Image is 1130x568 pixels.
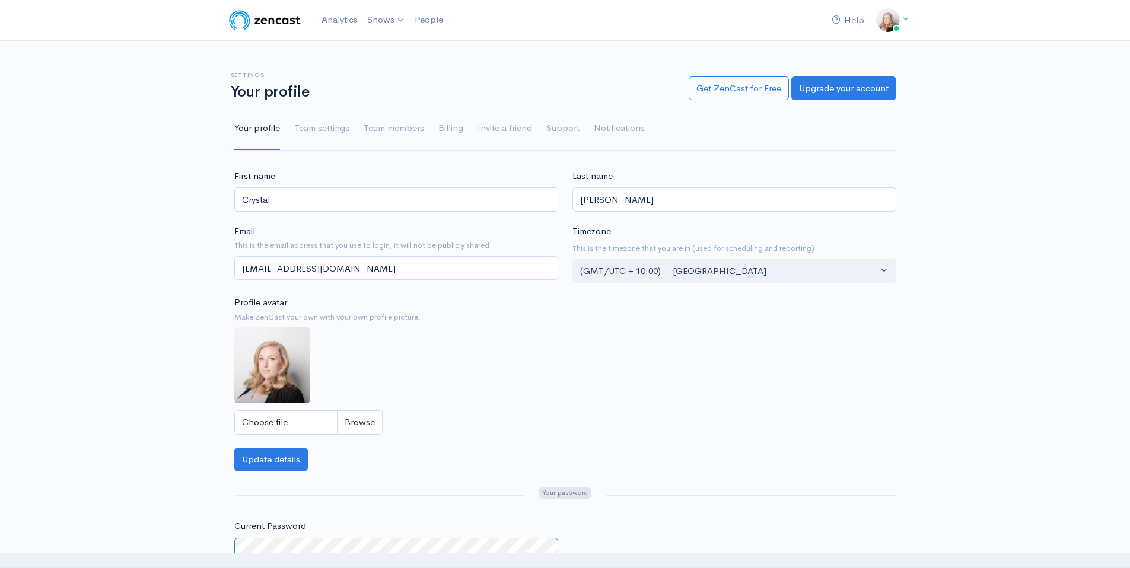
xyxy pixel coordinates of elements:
label: First name [234,170,275,183]
a: Notifications [594,107,645,150]
input: Last name [572,187,896,212]
a: Analytics [317,7,362,33]
label: Last name [572,170,613,183]
label: Profile avatar [234,296,287,309]
a: Invite a friend [478,107,532,150]
label: Timezone [572,225,611,238]
a: Shows [362,7,410,33]
a: People [410,7,448,33]
a: Your profile [234,107,280,150]
div: (GMT/UTC + 10:00) [GEOGRAPHIC_DATA] [580,264,878,278]
a: Upgrade your account [791,76,896,101]
small: Make ZenCast your own with your own profile picture. [234,311,558,323]
a: Billing [438,107,463,150]
button: Update details [234,448,308,472]
small: This is the timezone that you are in (used for scheduling and reporting) [572,242,896,254]
img: ... [234,327,310,403]
label: Email [234,225,255,238]
a: Team settings [294,107,349,150]
img: ... [876,8,900,32]
h1: Your profile [231,84,674,101]
a: Help [827,8,869,33]
span: Your password [539,487,591,499]
button: (GMT/UTC + 10:00) Sydney [572,259,896,283]
a: Team members [364,107,424,150]
label: Current Password [234,519,306,533]
small: This is the email address that you use to login, it will not be publicly shared [234,240,558,251]
a: Support [546,107,580,150]
input: name@example.com [234,256,558,280]
img: ZenCast Logo [227,8,303,32]
a: Get ZenCast for Free [689,76,789,101]
input: First name [234,187,558,212]
h6: Settings [231,72,674,78]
